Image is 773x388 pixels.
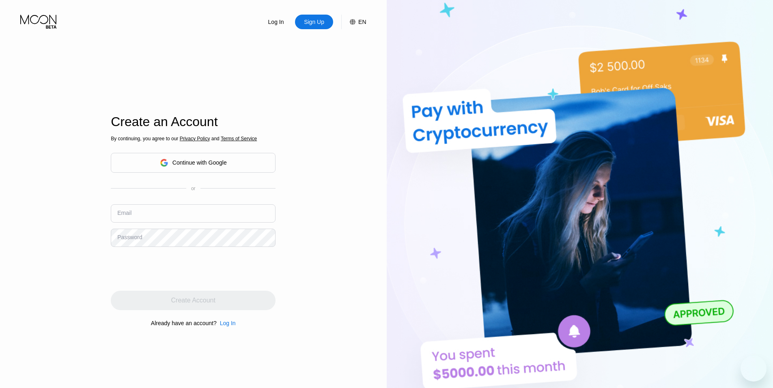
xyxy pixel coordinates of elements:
[741,356,767,382] iframe: Button to launch messaging window
[117,210,131,216] div: Email
[210,136,221,141] span: and
[172,159,227,166] div: Continue with Google
[111,153,276,173] div: Continue with Google
[220,320,236,326] div: Log In
[111,136,276,141] div: By continuing, you agree to our
[117,234,142,240] div: Password
[221,136,257,141] span: Terms of Service
[111,253,234,285] iframe: reCAPTCHA
[151,320,217,326] div: Already have an account?
[303,18,325,26] div: Sign Up
[217,320,236,326] div: Log In
[257,15,295,29] div: Log In
[295,15,333,29] div: Sign Up
[267,18,285,26] div: Log In
[191,186,196,191] div: or
[111,114,276,129] div: Create an Account
[180,136,210,141] span: Privacy Policy
[341,15,366,29] div: EN
[358,19,366,25] div: EN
